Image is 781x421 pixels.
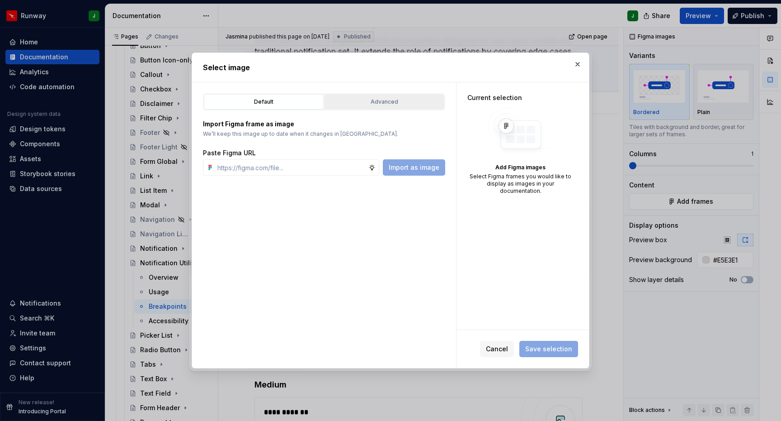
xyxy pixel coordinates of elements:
div: Advanced [328,97,441,106]
h2: Select image [203,62,578,73]
div: Current selection [467,93,574,102]
div: Select Figma frames you would like to display as images in your documentation. [467,173,574,195]
p: Import Figma frame as image [203,120,445,129]
button: Cancel [480,341,514,357]
label: Paste Figma URL [203,148,256,158]
p: We’ll keep this image up to date when it changes in [GEOGRAPHIC_DATA]. [203,130,445,138]
span: Cancel [486,344,508,354]
div: Default [207,97,320,106]
input: https://figma.com/file... [214,159,368,176]
div: Add Figma images [467,164,574,171]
